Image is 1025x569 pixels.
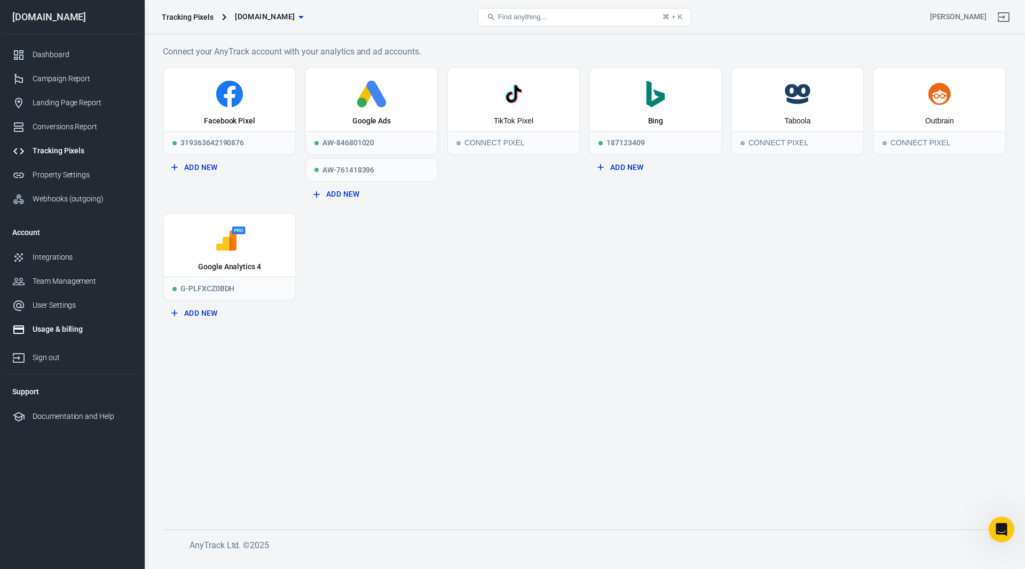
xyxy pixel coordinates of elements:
div: Dashboard [33,49,132,60]
div: [DOMAIN_NAME] [4,12,140,22]
a: RunningAW-761418396 [305,158,438,182]
a: Google Analytics 4RunningG-PLFXCZ0BDH [163,213,296,301]
h6: AnyTrack Ltd. © 2025 [190,539,990,552]
div: Documentation and Help [33,411,132,422]
div: Conversions Report [33,121,132,132]
a: BingRunning187123409 [589,67,722,155]
a: Landing Page Report [4,91,140,115]
button: [DOMAIN_NAME] [231,7,307,27]
a: Google AdsRunningAW-846801020 [305,67,438,155]
div: Property Settings [33,169,132,181]
a: Webhooks (outgoing) [4,187,140,211]
div: Google Analytics 4 [198,262,261,272]
div: Integrations [33,252,132,263]
div: AW-846801020 [306,131,437,154]
div: 319363642190876 [164,131,295,154]
a: Sign out [991,4,1016,30]
div: Facebook Pixel [204,116,255,127]
div: Tracking Pixels [33,145,132,157]
button: Add New [593,158,718,177]
div: 187123409 [590,131,721,154]
button: OutbrainConnect PixelConnect Pixel [873,67,1006,155]
li: Support [4,379,140,404]
a: Team Management [4,269,140,293]
button: TaboolaConnect PixelConnect Pixel [731,67,864,155]
a: Facebook PixelRunning319363642190876 [163,67,296,155]
a: Tracking Pixels [4,139,140,163]
span: Running [314,168,319,172]
button: TikTok PixelConnect PixelConnect Pixel [447,67,580,155]
span: Running [172,141,177,145]
a: Sign out [4,341,140,370]
button: Add New [167,303,292,323]
button: Find anything...⌘ + K [478,8,691,26]
div: AW-761418396 [306,159,437,181]
a: Campaign Report [4,67,140,91]
div: Tracking Pixels [162,12,214,22]
span: Running [598,141,603,145]
div: Landing Page Report [33,97,132,108]
span: Connect Pixel [740,141,745,145]
h6: Connect your AnyTrack account with your analytics and ad accounts. [163,45,1006,58]
div: Taboola [784,116,810,127]
div: G-PLFXCZ0BDH [164,276,295,300]
span: Running [314,141,319,145]
span: Find anything... [498,13,546,21]
a: Usage & billing [4,317,140,341]
button: Add New [167,158,292,177]
a: Property Settings [4,163,140,187]
iframe: Intercom live chat [989,517,1014,542]
div: Bing [648,116,664,127]
span: Connect Pixel [456,141,461,145]
div: Connect Pixel [874,131,1005,154]
div: Webhooks (outgoing) [33,193,132,205]
a: Integrations [4,245,140,269]
span: Connect Pixel [882,141,887,145]
li: Account [4,220,140,245]
div: Account id: o4XwCY9M [930,11,987,22]
a: Dashboard [4,43,140,67]
a: User Settings [4,293,140,317]
div: Sign out [33,352,132,363]
div: Google Ads [352,116,391,127]
div: Campaign Report [33,73,132,84]
div: TikTok Pixel [494,116,533,127]
a: Conversions Report [4,115,140,139]
div: Connect Pixel [448,131,579,154]
div: ⌘ + K [663,13,682,21]
div: Connect Pixel [732,131,863,154]
button: Add New [309,184,434,204]
div: Outbrain [925,116,954,127]
div: Usage & billing [33,324,132,335]
span: Running [172,287,177,291]
div: Team Management [33,276,132,287]
div: User Settings [33,300,132,311]
span: mamabrum.eu [235,10,295,24]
